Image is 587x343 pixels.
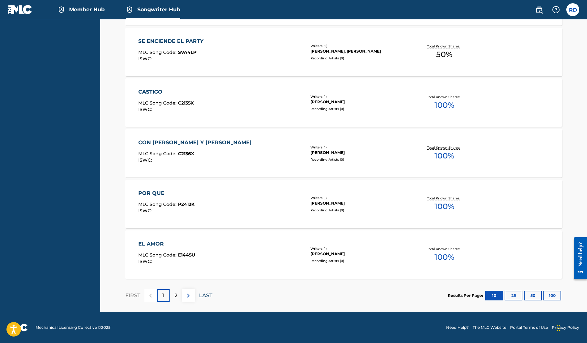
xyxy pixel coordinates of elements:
span: 100 % [435,251,454,263]
span: 100 % [435,201,454,212]
button: 25 [505,291,522,300]
button: 10 [485,291,503,300]
div: Recording Artists ( 0 ) [310,56,408,61]
span: ISWC : [138,157,153,163]
div: Writers ( 1 ) [310,94,408,99]
span: ISWC : [138,106,153,112]
span: Member Hub [69,6,105,13]
div: Drag [557,318,561,338]
img: logo [8,324,28,331]
span: MLC Song Code : [138,151,178,156]
span: E1445U [178,252,195,258]
div: Recording Artists ( 0 ) [310,106,408,111]
span: Songwriter Hub [137,6,180,13]
span: Mechanical Licensing Collective © 2025 [36,325,110,330]
a: CON [PERSON_NAME] Y [PERSON_NAME]MLC Song Code:C2136XISWC:Writers (1)[PERSON_NAME]Recording Artis... [125,129,562,177]
div: [PERSON_NAME] [310,200,408,206]
a: Privacy Policy [552,325,579,330]
span: 100 % [435,150,454,162]
span: MLC Song Code : [138,100,178,106]
span: MLC Song Code : [138,49,178,55]
img: MLC Logo [8,5,33,14]
span: 50 % [436,49,452,60]
div: Help [550,3,562,16]
div: Writers ( 1 ) [310,145,408,150]
span: C2135X [178,100,194,106]
div: Recording Artists ( 0 ) [310,258,408,263]
span: MLC Song Code : [138,252,178,258]
p: Total Known Shares: [427,247,462,251]
span: P2412K [178,201,194,207]
div: [PERSON_NAME], [PERSON_NAME] [310,48,408,54]
img: Top Rightsholder [126,6,133,14]
a: EL AMORMLC Song Code:E1445UISWC:Writers (1)[PERSON_NAME]Recording Artists (0)Total Known Shares:100% [125,230,562,279]
span: 100 % [435,99,454,111]
div: [PERSON_NAME] [310,150,408,156]
a: The MLC Website [473,325,506,330]
div: Writers ( 2 ) [310,44,408,48]
a: Need Help? [446,325,469,330]
a: SE ENCIENDE EL PARTYMLC Song Code:SVA4LPISWC:Writers (2)[PERSON_NAME], [PERSON_NAME]Recording Art... [125,28,562,76]
div: CON [PERSON_NAME] Y [PERSON_NAME] [138,139,255,146]
iframe: Chat Widget [555,312,587,343]
p: Total Known Shares: [427,95,462,99]
iframe: Resource Center [569,232,587,285]
a: CASTIGOMLC Song Code:C2135XISWC:Writers (1)[PERSON_NAME]Recording Artists (0)Total Known Shares:100% [125,78,562,127]
p: FIRST [125,292,140,299]
img: Top Rightsholder [58,6,65,14]
span: SVA4LP [178,49,196,55]
span: MLC Song Code : [138,201,178,207]
img: help [552,6,560,14]
span: ISWC : [138,208,153,214]
img: right [184,292,192,299]
div: Recording Artists ( 0 ) [310,157,408,162]
div: SE ENCIENDE EL PARTY [138,37,207,45]
p: Total Known Shares: [427,196,462,201]
div: CASTIGO [138,88,194,96]
div: Recording Artists ( 0 ) [310,208,408,213]
div: User Menu [566,3,579,16]
a: Portal Terms of Use [510,325,548,330]
a: POR QUEMLC Song Code:P2412KISWC:Writers (1)[PERSON_NAME]Recording Artists (0)Total Known Shares:100% [125,180,562,228]
p: Total Known Shares: [427,44,462,49]
button: 100 [543,291,561,300]
p: LAST [199,292,212,299]
div: EL AMOR [138,240,195,248]
div: Writers ( 1 ) [310,196,408,200]
p: Results Per Page: [448,293,485,298]
div: POR QUE [138,189,194,197]
div: Writers ( 1 ) [310,246,408,251]
a: Public Search [533,3,546,16]
span: C2136X [178,151,194,156]
p: Total Known Shares: [427,145,462,150]
div: [PERSON_NAME] [310,99,408,105]
span: ISWC : [138,56,153,62]
span: ISWC : [138,258,153,264]
p: 2 [174,292,177,299]
img: search [535,6,543,14]
div: [PERSON_NAME] [310,251,408,257]
p: 1 [162,292,164,299]
button: 50 [524,291,542,300]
